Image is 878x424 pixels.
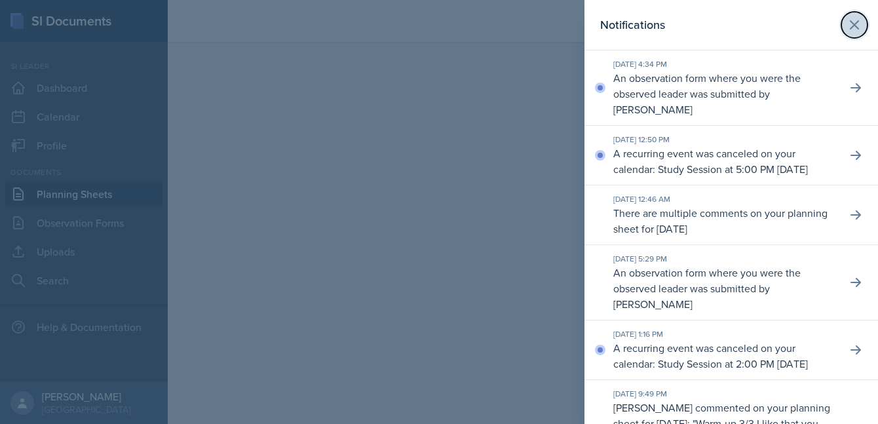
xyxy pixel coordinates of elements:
[613,134,836,145] div: [DATE] 12:50 PM
[613,145,836,177] p: A recurring event was canceled on your calendar: Study Session at 5:00 PM [DATE]
[613,340,836,372] p: A recurring event was canceled on your calendar: Study Session at 2:00 PM [DATE]
[613,205,836,237] p: There are multiple comments on your planning sheet for [DATE]
[613,328,836,340] div: [DATE] 1:16 PM
[613,253,836,265] div: [DATE] 5:29 PM
[613,388,836,400] div: [DATE] 9:49 PM
[600,16,665,34] h2: Notifications
[613,265,836,312] p: An observation form where you were the observed leader was submitted by [PERSON_NAME]
[613,70,836,117] p: An observation form where you were the observed leader was submitted by [PERSON_NAME]
[613,58,836,70] div: [DATE] 4:34 PM
[613,193,836,205] div: [DATE] 12:46 AM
